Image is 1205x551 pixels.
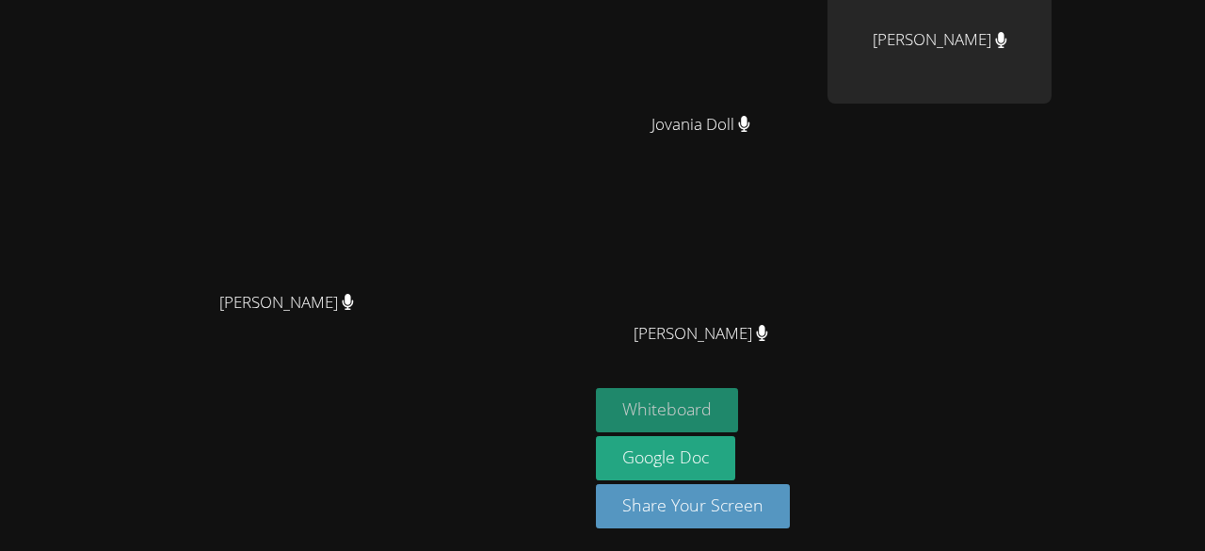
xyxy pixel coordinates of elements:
[634,320,768,348] span: [PERSON_NAME]
[596,436,735,480] a: Google Doc
[219,289,354,316] span: [PERSON_NAME]
[596,388,738,432] button: Whiteboard
[596,484,790,528] button: Share Your Screen
[651,111,750,138] span: Jovania Doll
